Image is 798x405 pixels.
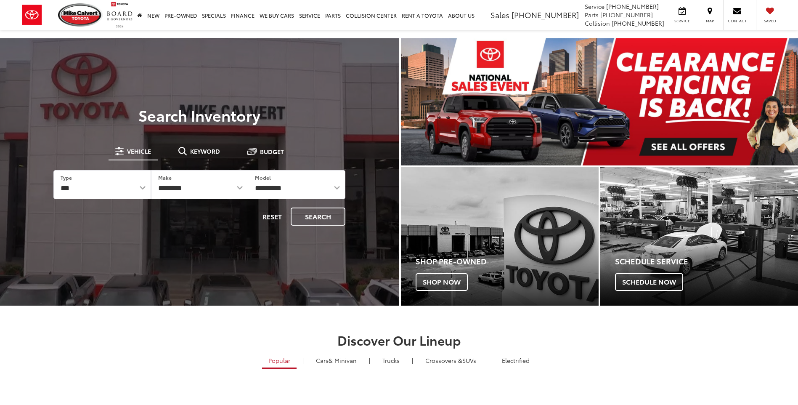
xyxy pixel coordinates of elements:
[419,353,483,368] a: SUVs
[585,11,599,19] span: Parts
[190,148,220,154] span: Keyword
[329,356,357,365] span: & Minivan
[255,208,289,226] button: Reset
[300,356,306,365] li: |
[606,2,659,11] span: [PHONE_NUMBER]
[416,257,599,266] h4: Shop Pre-Owned
[486,356,492,365] li: |
[615,273,683,291] span: Schedule Now
[158,174,172,181] label: Make
[600,11,653,19] span: [PHONE_NUMBER]
[512,9,579,20] span: [PHONE_NUMBER]
[367,356,372,365] li: |
[291,208,345,226] button: Search
[103,333,696,347] h2: Discover Our Lineup
[490,9,509,20] span: Sales
[600,167,798,306] div: Toyota
[673,18,692,24] span: Service
[58,3,103,27] img: Mike Calvert Toyota
[615,257,798,266] h4: Schedule Service
[401,167,599,306] div: Toyota
[410,356,415,365] li: |
[728,18,747,24] span: Contact
[35,107,364,123] h3: Search Inventory
[61,174,72,181] label: Type
[310,353,363,368] a: Cars
[700,18,719,24] span: Map
[600,167,798,306] a: Schedule Service Schedule Now
[127,148,151,154] span: Vehicle
[496,353,536,368] a: Electrified
[425,356,462,365] span: Crossovers &
[255,174,271,181] label: Model
[761,18,779,24] span: Saved
[585,2,604,11] span: Service
[585,19,610,27] span: Collision
[262,353,297,369] a: Popular
[416,273,468,291] span: Shop Now
[260,149,284,155] span: Budget
[612,19,664,27] span: [PHONE_NUMBER]
[401,167,599,306] a: Shop Pre-Owned Shop Now
[376,353,406,368] a: Trucks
